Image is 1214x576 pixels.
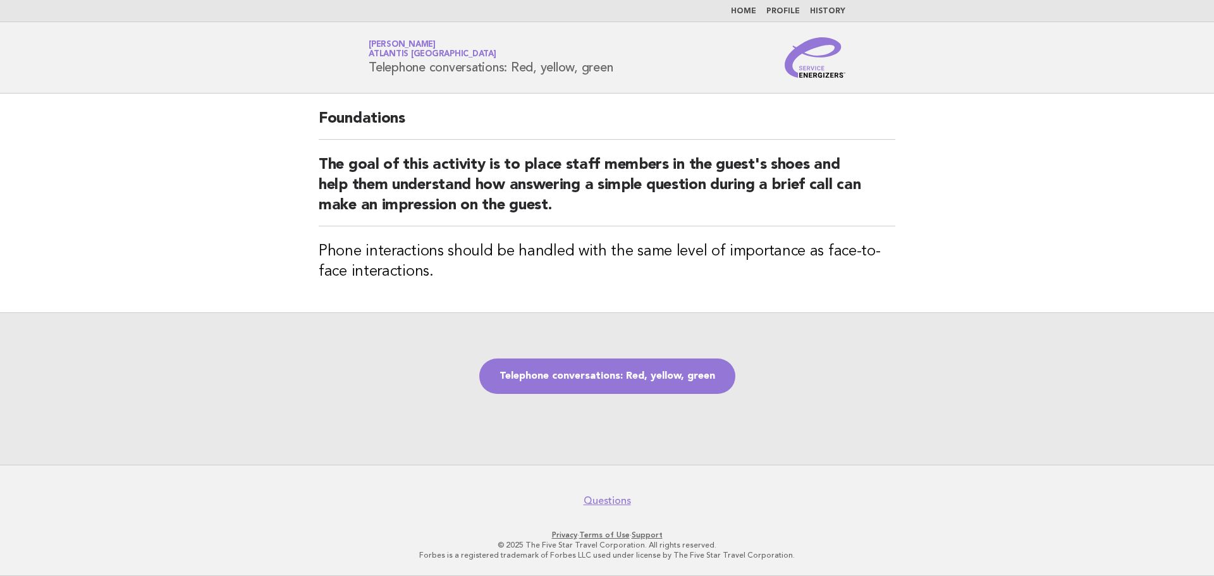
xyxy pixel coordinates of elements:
[319,109,895,140] h2: Foundations
[731,8,756,15] a: Home
[220,530,994,540] p: · ·
[220,550,994,560] p: Forbes is a registered trademark of Forbes LLC used under license by The Five Star Travel Corpora...
[810,8,845,15] a: History
[319,242,895,282] h3: Phone interactions should be handled with the same level of importance as face-to-face interactions.
[632,530,663,539] a: Support
[552,530,577,539] a: Privacy
[579,530,630,539] a: Terms of Use
[479,358,735,394] a: Telephone conversations: Red, yellow, green
[766,8,800,15] a: Profile
[369,41,613,74] h1: Telephone conversations: Red, yellow, green
[369,40,496,58] a: [PERSON_NAME]Atlantis [GEOGRAPHIC_DATA]
[220,540,994,550] p: © 2025 The Five Star Travel Corporation. All rights reserved.
[319,155,895,226] h2: The goal of this activity is to place staff members in the guest's shoes and help them understand...
[785,37,845,78] img: Service Energizers
[584,494,631,507] a: Questions
[369,51,496,59] span: Atlantis [GEOGRAPHIC_DATA]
